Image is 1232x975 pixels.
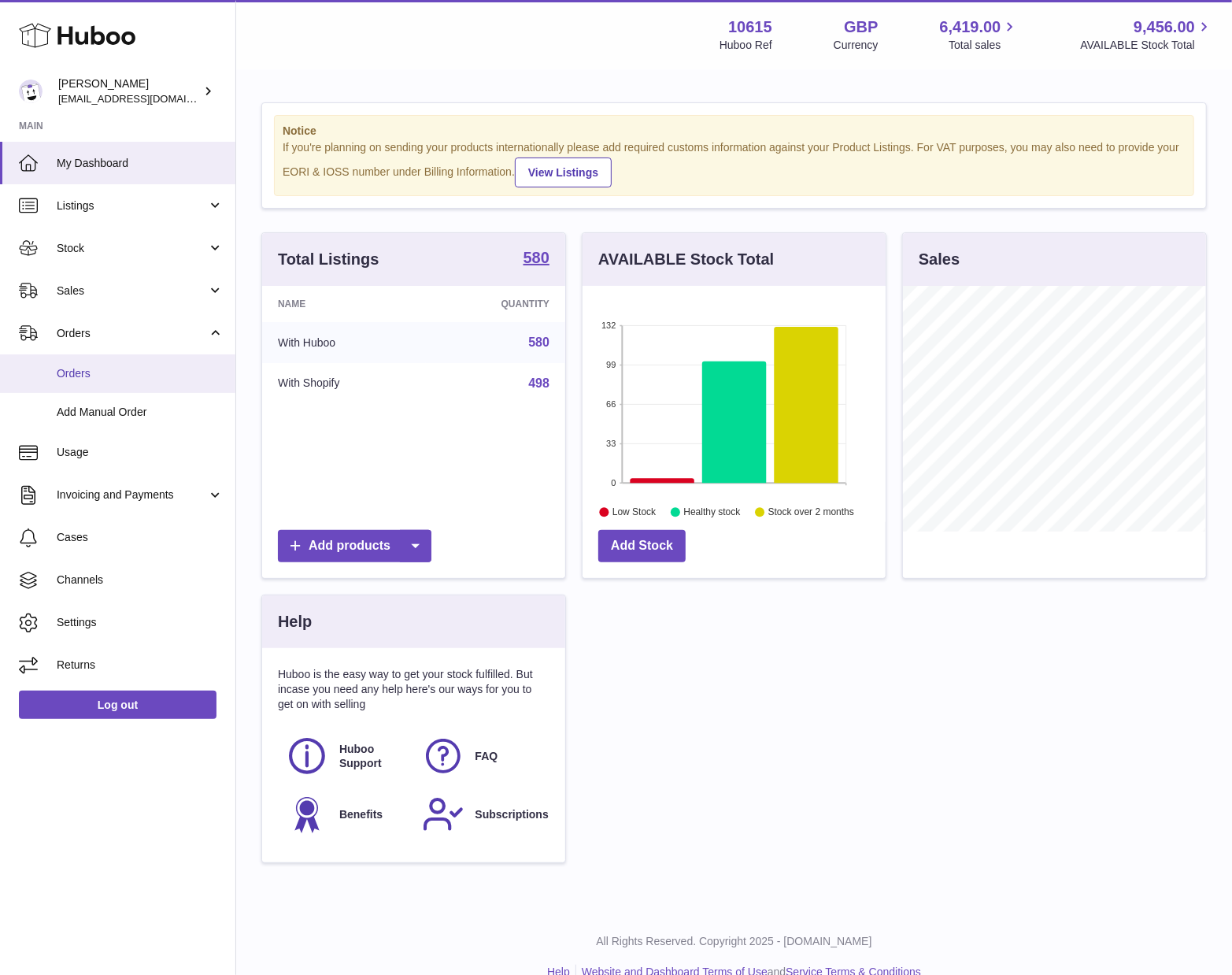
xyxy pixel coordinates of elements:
[1080,17,1213,53] a: 9,456.00 AVAILABLE Stock Total
[949,38,1019,53] span: Total sales
[19,80,43,103] img: fulfillment@fable.com
[606,360,616,369] text: 99
[683,506,741,517] text: Healthy stock
[57,326,207,341] span: Orders
[339,807,383,822] span: Benefits
[57,366,224,381] span: Orders
[601,321,616,330] text: 132
[422,793,542,836] a: Subscriptions
[844,17,878,38] strong: GBP
[598,249,774,270] h3: AVAILABLE Stock Total
[57,530,224,545] span: Cases
[249,934,1219,949] p: All Rights Reserved. Copyright 2025 - [DOMAIN_NAME]
[611,478,616,487] text: 0
[57,284,207,298] span: Sales
[1080,38,1213,53] span: AVAILABLE Stock Total
[58,76,200,106] div: [PERSON_NAME]
[940,17,1019,53] a: 6,419.00 Total sales
[286,735,406,777] a: Huboo Support
[19,691,216,719] a: Log out
[524,250,549,269] a: 580
[606,439,616,448] text: 33
[278,611,312,632] h3: Help
[940,17,1001,38] span: 6,419.00
[283,140,1186,187] div: If you're planning on sending your products internationally please add required customs informati...
[57,198,207,213] span: Listings
[262,322,426,363] td: With Huboo
[57,487,207,502] span: Invoicing and Payments
[528,376,549,390] a: 498
[57,615,224,630] span: Settings
[475,749,498,764] span: FAQ
[524,250,549,265] strong: 580
[720,38,772,53] div: Huboo Ref
[515,158,612,187] a: View Listings
[598,530,686,562] a: Add Stock
[919,249,960,270] h3: Sales
[768,506,854,517] text: Stock over 2 months
[57,241,207,256] span: Stock
[57,445,224,460] span: Usage
[283,124,1186,139] strong: Notice
[612,506,657,517] text: Low Stock
[834,38,879,53] div: Currency
[606,399,616,409] text: 66
[57,405,224,420] span: Add Manual Order
[728,17,772,38] strong: 10615
[57,156,224,171] span: My Dashboard
[57,658,224,673] span: Returns
[278,249,379,270] h3: Total Listings
[262,363,426,404] td: With Shopify
[339,742,405,772] span: Huboo Support
[426,286,565,322] th: Quantity
[278,667,549,712] p: Huboo is the easy way to get your stock fulfilled. But incase you need any help here's our ways f...
[57,573,224,588] span: Channels
[528,336,549,349] a: 580
[262,286,426,322] th: Name
[475,807,549,822] span: Subscriptions
[278,530,431,562] a: Add products
[286,793,406,836] a: Benefits
[1134,17,1195,38] span: 9,456.00
[422,735,542,777] a: FAQ
[58,92,231,105] span: [EMAIL_ADDRESS][DOMAIN_NAME]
